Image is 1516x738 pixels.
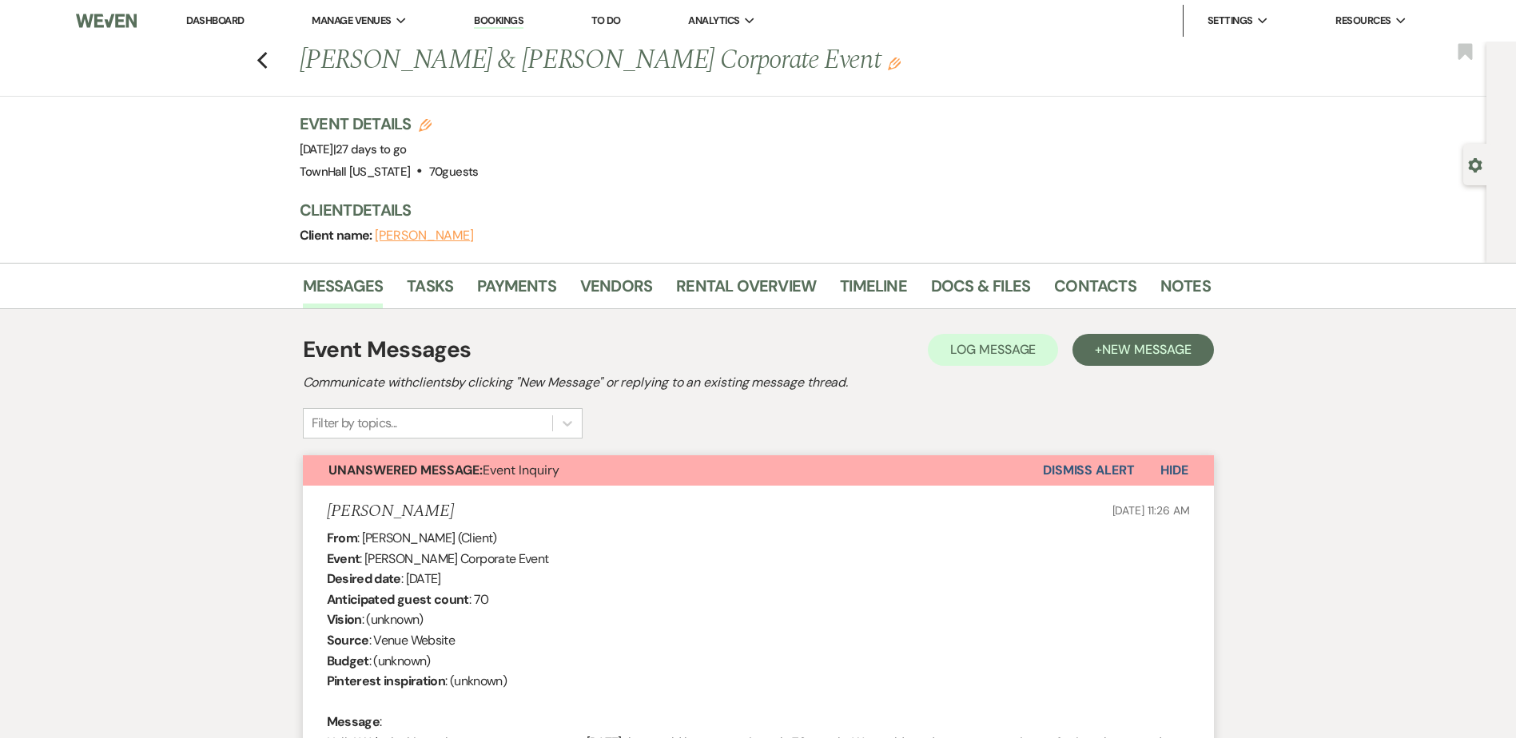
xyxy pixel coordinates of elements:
a: Vendors [580,273,652,308]
button: Log Message [928,334,1058,366]
b: Vision [327,611,362,628]
a: Bookings [474,14,523,29]
span: | [333,141,407,157]
a: Docs & Files [931,273,1030,308]
a: Dashboard [186,14,244,27]
h2: Communicate with clients by clicking "New Message" or replying to an existing message thread. [303,373,1214,392]
b: Message [327,713,380,730]
a: Rental Overview [676,273,816,308]
span: Client name: [300,227,376,244]
span: Hide [1160,462,1188,478]
span: [DATE] 11:26 AM [1112,503,1190,518]
b: Desired date [327,570,401,587]
b: Pinterest inspiration [327,673,446,689]
span: TownHall [US_STATE] [300,164,411,180]
b: Anticipated guest count [327,591,469,608]
button: Hide [1135,455,1214,486]
button: Dismiss Alert [1043,455,1135,486]
b: Event [327,550,360,567]
h1: Event Messages [303,333,472,367]
span: 27 days to go [336,141,407,157]
span: Settings [1208,13,1253,29]
button: [PERSON_NAME] [375,229,474,242]
strong: Unanswered Message: [328,462,483,478]
button: Edit [888,56,901,70]
img: Weven Logo [76,4,137,38]
b: Budget [327,653,369,669]
a: Timeline [840,273,907,308]
button: +New Message [1072,334,1213,366]
b: From [327,530,357,546]
h3: Client Details [300,199,1195,221]
a: Tasks [407,273,453,308]
span: Manage Venues [312,13,391,29]
b: Source [327,632,369,649]
h3: Event Details [300,113,479,135]
span: [DATE] [300,141,407,157]
span: Resources [1335,13,1391,29]
div: Filter by topics... [312,414,397,433]
a: Contacts [1054,273,1136,308]
h5: [PERSON_NAME] [327,502,454,522]
a: Payments [477,273,556,308]
span: Log Message [950,341,1036,358]
span: New Message [1102,341,1191,358]
button: Unanswered Message:Event Inquiry [303,455,1043,486]
span: 70 guests [429,164,479,180]
a: To Do [591,14,621,27]
a: Messages [303,273,384,308]
button: Open lead details [1468,157,1482,172]
a: Notes [1160,273,1211,308]
span: Analytics [688,13,739,29]
span: Event Inquiry [328,462,559,478]
h1: [PERSON_NAME] & [PERSON_NAME] Corporate Event [300,42,1016,80]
